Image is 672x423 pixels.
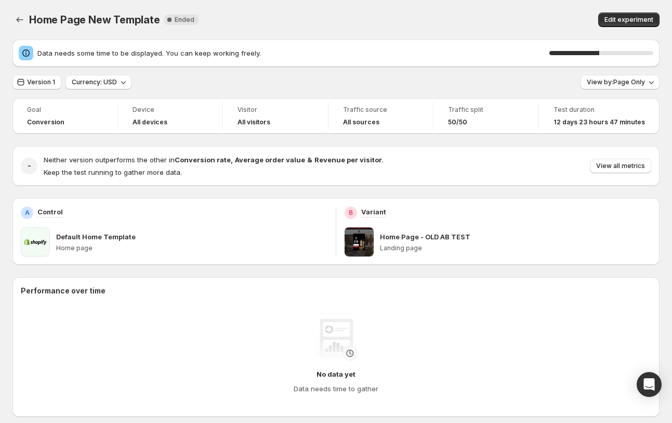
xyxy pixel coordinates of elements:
[175,16,194,24] span: Ended
[44,156,384,164] span: Neither version outperforms the other in .
[175,156,231,164] strong: Conversion rate
[317,369,355,379] h4: No data yet
[238,118,270,126] h4: All visitors
[554,105,645,127] a: Test duration12 days 23 hours 47 minutes
[448,118,467,126] span: 50/50
[28,161,31,171] h2: -
[133,106,208,114] span: Device
[27,105,103,127] a: GoalConversion
[637,372,662,397] div: Open Intercom Messenger
[29,14,160,26] span: Home Page New Template
[598,12,660,27] button: Edit experiment
[314,156,382,164] strong: Revenue per visitor
[231,156,233,164] strong: ,
[294,383,378,394] h4: Data needs time to gather
[596,162,645,170] span: View all metrics
[343,106,419,114] span: Traffic source
[21,227,50,257] img: Default Home Template
[604,16,653,24] span: Edit experiment
[65,75,131,89] button: Currency: USD
[307,156,312,164] strong: &
[554,106,645,114] span: Test duration
[343,118,379,126] h4: All sources
[380,232,470,242] p: Home Page - OLD AB TEST
[37,207,63,217] p: Control
[12,12,27,27] button: Back
[12,75,61,89] button: Version 1
[25,209,30,217] h2: A
[27,106,103,114] span: Goal
[380,244,651,252] p: Landing page
[37,48,549,58] span: Data needs some time to be displayed. You can keep working freely.
[21,286,651,296] h2: Performance over time
[581,75,660,89] button: View by:Page Only
[27,118,64,126] span: Conversion
[56,244,327,252] p: Home page
[315,319,357,361] img: No data yet
[44,168,182,176] span: Keep the test running to gather more data.
[133,118,167,126] h4: All devices
[590,159,651,173] button: View all metrics
[343,105,419,127] a: Traffic sourceAll sources
[235,156,305,164] strong: Average order value
[361,207,386,217] p: Variant
[238,106,313,114] span: Visitor
[72,78,117,86] span: Currency: USD
[238,105,313,127] a: VisitorAll visitors
[345,227,374,257] img: Home Page - OLD AB TEST
[349,209,353,217] h2: B
[587,78,645,86] span: View by: Page Only
[133,105,208,127] a: DeviceAll devices
[448,105,524,127] a: Traffic split50/50
[448,106,524,114] span: Traffic split
[554,118,645,126] span: 12 days 23 hours 47 minutes
[27,78,55,86] span: Version 1
[56,232,136,242] p: Default Home Template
